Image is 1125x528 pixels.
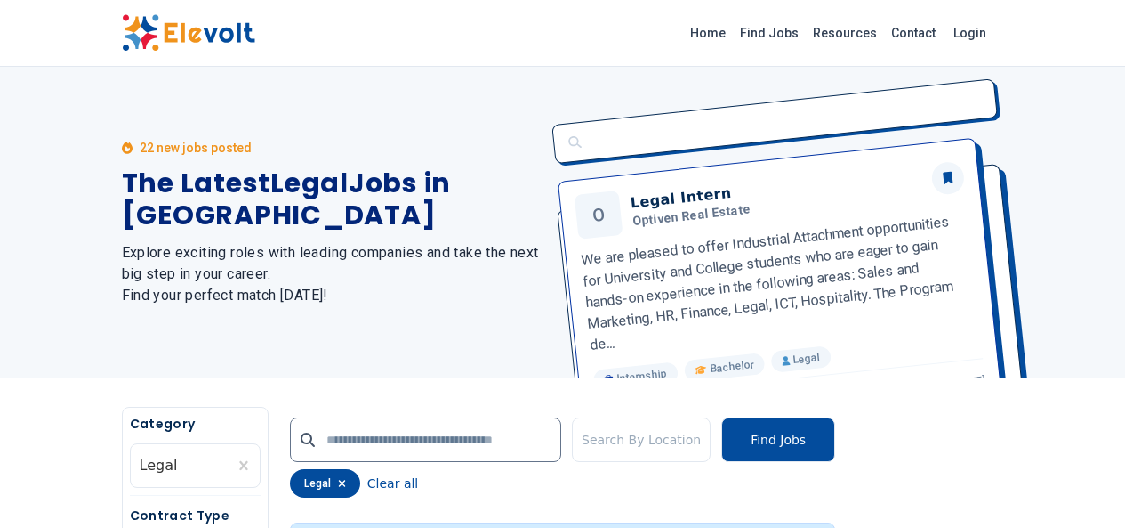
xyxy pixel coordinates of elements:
[130,507,261,524] h5: Contract Type
[122,242,542,306] h2: Explore exciting roles with leading companies and take the next big step in your career. Find you...
[367,469,418,498] button: Clear all
[683,19,733,47] a: Home
[806,19,884,47] a: Resources
[721,418,835,462] button: Find Jobs
[290,469,360,498] div: legal
[943,15,997,51] a: Login
[140,139,252,157] p: 22 new jobs posted
[733,19,806,47] a: Find Jobs
[122,167,542,232] h1: The Latest Legal Jobs in [GEOGRAPHIC_DATA]
[122,14,255,52] img: Elevolt
[130,415,261,433] h5: Category
[884,19,943,47] a: Contact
